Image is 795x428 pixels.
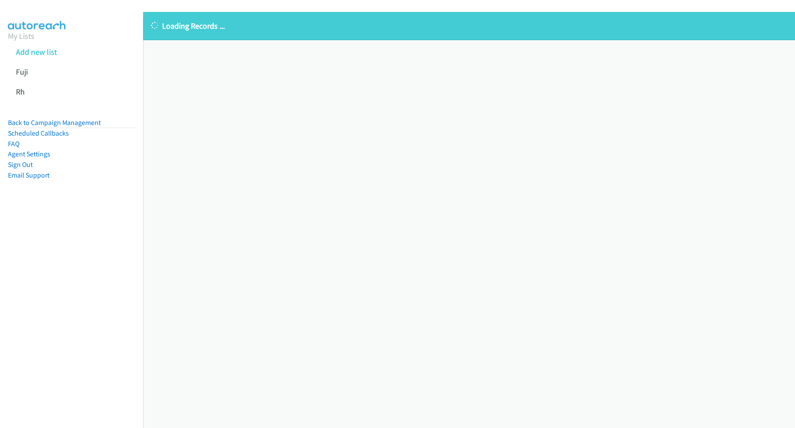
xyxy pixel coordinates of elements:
[8,118,101,127] a: Back to Campaign Management
[8,160,33,169] a: Sign Out
[8,31,34,41] a: My Lists
[8,129,69,137] a: Scheduled Callbacks
[8,171,49,179] a: Email Support
[16,67,28,77] a: Fuji
[151,20,787,32] p: Loading Records ...
[16,47,57,57] a: Add new list
[8,150,50,158] a: Agent Settings
[8,140,19,148] a: FAQ
[16,87,25,97] a: Rh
